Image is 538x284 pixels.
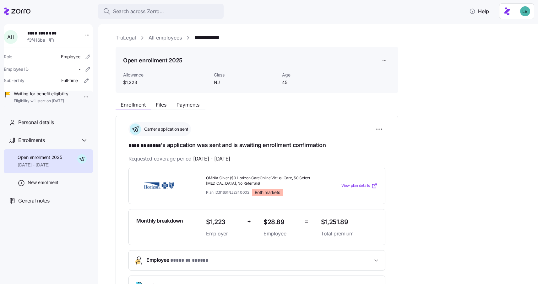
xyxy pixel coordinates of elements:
[341,183,370,189] span: View plan details
[4,77,24,84] span: Sub-entity
[18,136,45,144] span: Enrollments
[214,79,277,86] span: NJ
[282,79,345,86] span: 45
[18,162,62,168] span: [DATE] - [DATE]
[61,77,78,84] span: Full-time
[27,37,45,43] span: f3f416ba
[28,179,58,186] span: New enrollment
[177,102,199,107] span: Payments
[121,102,146,107] span: Enrollment
[14,91,68,97] span: Waiting for benefit eligibility
[520,6,530,16] img: 55738f7c4ee29e912ff6c7eae6e0401b
[206,217,242,227] span: $1,223
[18,154,62,160] span: Open enrollment 2025
[123,79,209,86] span: $1,223
[61,54,80,60] span: Employee
[136,179,182,193] img: Horizon BlueCross BlueShield of New Jersey
[98,4,224,19] button: Search across Zorro...
[264,230,300,238] span: Employee
[206,190,249,195] span: Plan ID: 91661NJ2340002
[113,8,164,15] span: Search across Zorro...
[305,217,308,226] span: =
[18,118,54,126] span: Personal details
[146,256,208,265] span: Employee
[14,98,68,104] span: Eligibility will start on [DATE]
[255,190,280,195] span: Both markets
[123,56,182,64] h1: Open enrollment 2025
[321,230,378,238] span: Total premium
[193,155,230,163] span: [DATE] - [DATE]
[156,102,166,107] span: Files
[206,176,316,186] span: OMNIA Silver ($0 Horizon CareOnline Virtual Care, $0 Select [MEDICAL_DATA], No Referrals)
[4,54,12,60] span: Role
[79,66,80,72] span: -
[247,217,251,226] span: +
[18,197,50,205] span: General notes
[136,217,183,225] span: Monthly breakdown
[149,34,182,42] a: All employees
[128,141,385,150] h1: 's application was sent and is awaiting enrollment confirmation
[469,8,489,15] span: Help
[214,72,277,78] span: Class
[341,183,378,189] a: View plan details
[282,72,345,78] span: Age
[206,230,242,238] span: Employer
[321,217,378,227] span: $1,251.89
[123,72,209,78] span: Allowance
[264,217,300,227] span: $28.89
[142,126,188,132] span: Carrier application sent
[4,66,29,72] span: Employee ID
[7,34,14,39] span: A H
[116,34,136,42] a: TruLegal
[464,5,494,18] button: Help
[128,155,230,163] span: Requested coverage period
